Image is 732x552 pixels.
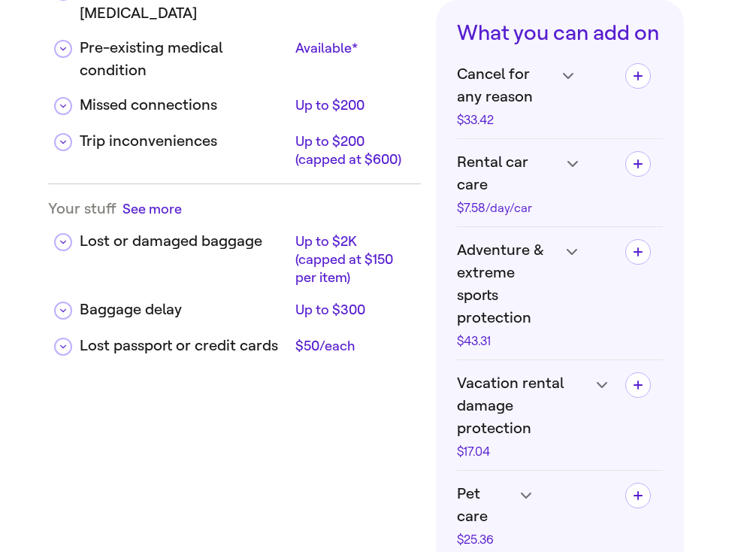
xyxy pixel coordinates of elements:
[457,20,663,46] h3: What you can add on
[457,202,561,214] div: $7.58
[457,335,559,347] div: $43.31
[48,25,421,82] div: Pre-existing medical conditionAvailable*
[295,132,408,168] div: Up to $200 (capped at $600)
[295,39,408,57] div: Available*
[295,301,408,319] div: Up to $300
[625,483,651,508] button: Add
[48,287,421,323] div: Baggage delayUp to $300
[48,199,421,218] div: Your stuff
[80,299,289,321] div: Baggage delay
[80,130,289,153] div: Trip inconveniences
[48,82,421,118] div: Missed connectionsUp to $200
[625,63,651,89] button: Add
[457,63,556,108] span: Cancel for any reason
[625,372,651,398] button: Add
[457,239,577,347] h4: Adventure & extreme sports protection$43.31
[625,151,651,177] button: Add
[485,201,532,215] span: /day/car
[457,151,579,214] h4: Rental car care$7.58/day/car
[457,114,556,126] div: $33.42
[625,239,651,265] button: Add
[80,335,289,357] div: Lost passport or credit cards
[295,232,408,287] div: Up to $2K (capped at $150 per item)
[123,199,182,218] button: See more
[457,372,607,458] h4: Vacation rental damage protection$17.04
[80,94,289,117] div: Missed connections
[457,239,559,329] span: Adventure & extreme sports protection
[80,37,289,82] div: Pre-existing medical condition
[295,337,408,355] div: $50/each
[48,323,421,359] div: Lost passport or credit cards$50/each
[457,372,589,440] span: Vacation rental damage protection
[457,483,531,546] h4: Pet care$25.36
[457,446,589,458] div: $17.04
[295,96,408,114] div: Up to $200
[457,534,513,546] div: $25.36
[457,483,513,528] span: Pet care
[48,118,421,168] div: Trip inconveniencesUp to $200 (capped at $600)
[457,151,561,196] span: Rental car care
[457,63,574,126] h4: Cancel for any reason$33.42
[80,230,289,253] div: Lost or damaged baggage
[48,218,421,287] div: Lost or damaged baggageUp to $2K (capped at $150 per item)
